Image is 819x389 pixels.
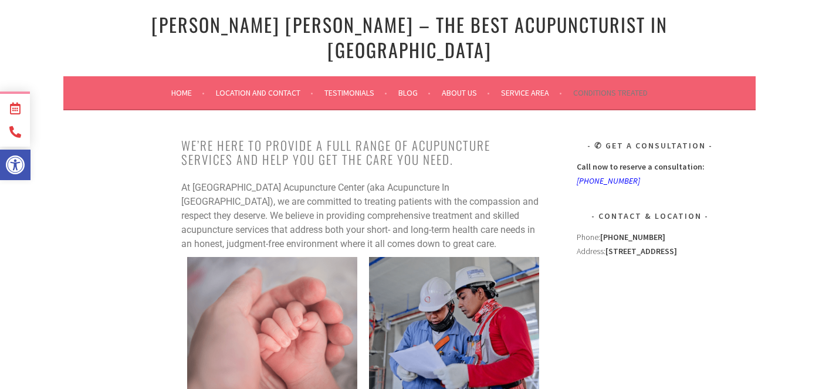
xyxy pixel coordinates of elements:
a: Service Area [501,86,562,100]
a: Conditions Treated [573,86,648,100]
a: [PHONE_NUMBER] [577,175,640,186]
a: Home [171,86,205,100]
p: At [GEOGRAPHIC_DATA] Acupuncture Center (aka Acupuncture In [GEOGRAPHIC_DATA]), we are committed ... [181,181,545,251]
div: Phone: [577,230,723,244]
h3: ✆ Get A Consultation [577,138,723,153]
strong: [PHONE_NUMBER] [600,232,665,242]
h3: Contact & Location [577,209,723,223]
h2: We’re here to provide a full range of acupuncture services and help you get the care you need. [181,138,545,167]
strong: [STREET_ADDRESS] [605,246,677,256]
a: Blog [398,86,431,100]
a: Location and Contact [216,86,313,100]
strong: Call now to reserve a consultation: [577,161,705,172]
a: About Us [442,86,490,100]
a: [PERSON_NAME] [PERSON_NAME] – The Best Acupuncturist In [GEOGRAPHIC_DATA] [151,11,668,63]
a: Testimonials [324,86,387,100]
